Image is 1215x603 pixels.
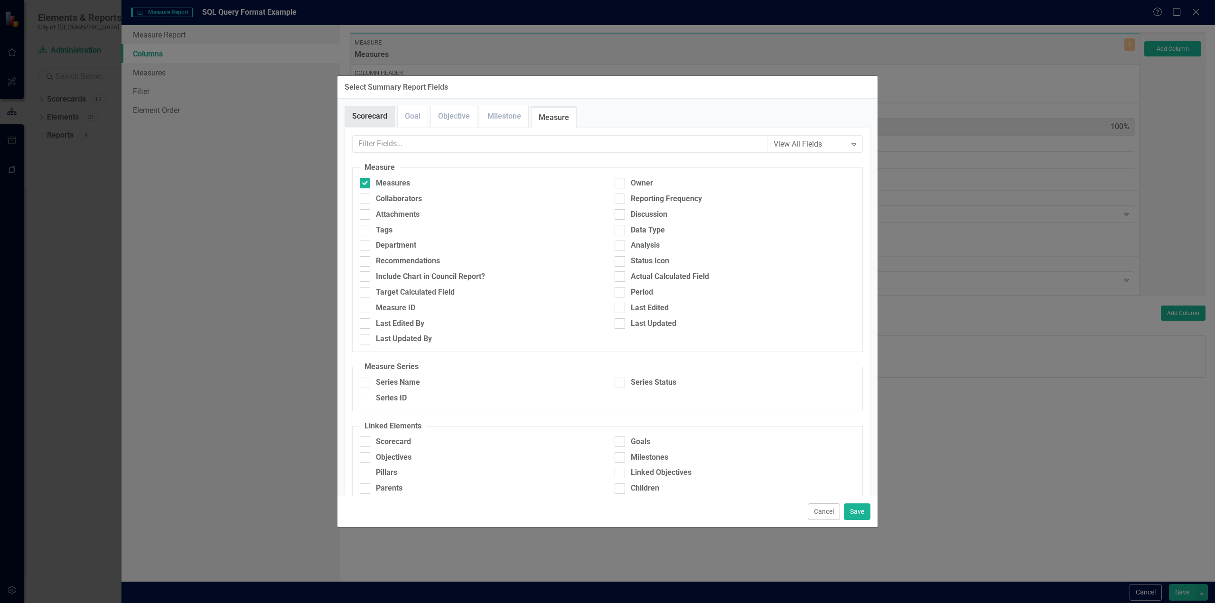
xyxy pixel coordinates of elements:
a: Milestone [480,106,528,127]
div: Parents [376,483,402,494]
button: Cancel [808,503,840,520]
div: Data Type [631,225,665,236]
div: Last Edited [631,303,669,314]
div: Period [631,287,653,298]
div: Reporting Frequency [631,194,702,204]
legend: Linked Elements [360,421,426,432]
div: Discussion [631,209,667,220]
div: Target Calculated Field [376,287,455,298]
a: Measure [532,108,576,128]
div: Series Status [631,377,676,388]
div: Last Updated By [376,334,432,344]
div: Collaborators [376,194,422,204]
div: Analysis [631,240,660,251]
div: Actual Calculated Field [631,271,709,282]
div: Pillars [376,467,397,478]
legend: Measure Series [360,362,423,372]
div: Include Chart in Council Report? [376,271,485,282]
div: Objectives [376,452,411,463]
div: Last Updated [631,318,676,329]
a: Scorecard [345,106,394,127]
input: Filter Fields... [352,135,767,153]
a: Goal [398,106,428,127]
div: Measures [376,178,410,189]
button: Save [844,503,870,520]
div: Series Name [376,377,420,388]
div: Milestones [631,452,668,463]
div: Attachments [376,209,420,220]
div: Department [376,240,416,251]
div: Goals [631,436,650,447]
div: Tags [376,225,393,236]
div: Select Summary Report Fields [345,83,448,92]
div: Owner [631,178,653,189]
div: Last Edited By [376,318,424,329]
div: View All Fields [774,139,846,149]
legend: Measure [360,162,400,173]
div: Scorecard [376,436,411,447]
div: Linked Objectives [631,467,692,478]
a: Objective [431,106,477,127]
div: Measure ID [376,303,415,314]
div: Children [631,483,659,494]
div: Series ID [376,393,407,404]
div: Recommendations [376,256,440,267]
div: Status Icon [631,256,669,267]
